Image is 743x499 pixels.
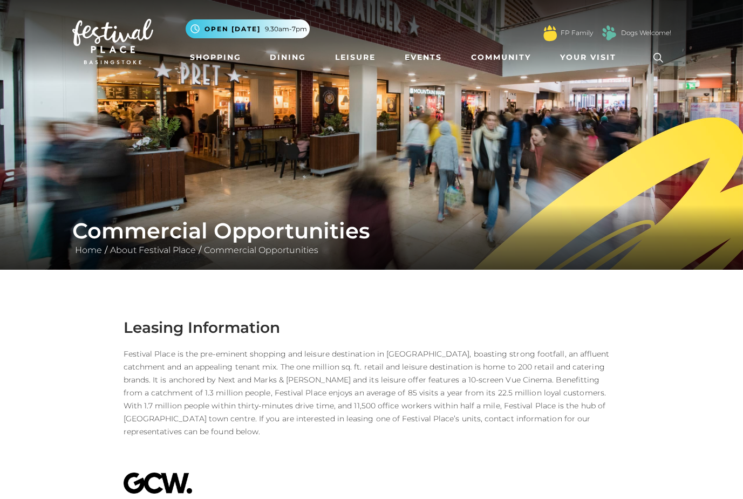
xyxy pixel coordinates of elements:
[186,47,246,67] a: Shopping
[561,28,593,38] a: FP Family
[205,24,261,34] span: Open [DATE]
[560,52,616,63] span: Your Visit
[400,47,446,67] a: Events
[124,473,193,494] img: GCW%20Logo.png
[201,245,321,255] a: Commercial Opportunities
[621,28,671,38] a: Dogs Welcome!
[72,245,105,255] a: Home
[72,19,153,64] img: Festival Place Logo
[186,19,310,38] button: Open [DATE] 9.30am-7pm
[107,245,199,255] a: About Festival Place
[265,47,310,67] a: Dining
[331,47,380,67] a: Leisure
[265,24,307,34] span: 9.30am-7pm
[467,47,535,67] a: Community
[556,47,626,67] a: Your Visit
[124,318,620,337] h3: Leasing Information
[124,347,620,438] p: Festival Place is the pre-eminent shopping and leisure destination in [GEOGRAPHIC_DATA], boasting...
[64,218,679,257] div: / /
[72,218,671,244] h1: Commercial Opportunities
